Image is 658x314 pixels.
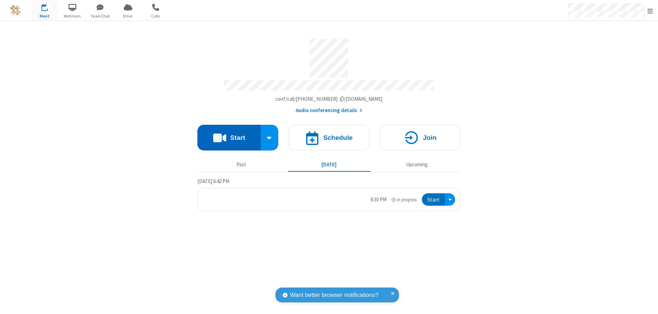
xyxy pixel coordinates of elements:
[10,5,21,15] img: QA Selenium DO NOT DELETE OR CHANGE
[197,178,229,184] span: [DATE] 6:42 PM
[445,193,455,206] div: Open menu
[276,95,383,103] button: Copy my meeting room linkCopy my meeting room link
[143,13,169,19] span: Calls
[115,13,141,19] span: Drive
[32,13,58,19] span: Meet
[60,13,85,19] span: Webinars
[376,158,458,171] button: Upcoming
[323,134,353,141] h4: Schedule
[296,107,363,114] button: Audio conferencing details
[197,177,461,212] section: Today's Meetings
[422,193,445,206] button: Start
[290,291,378,300] span: Want better browser notifications?
[46,4,51,9] div: 1
[288,158,370,171] button: [DATE]
[87,13,113,19] span: Team Chat
[380,125,461,150] button: Join
[230,134,245,141] h4: Start
[197,34,461,114] section: Account details
[276,96,383,102] span: Copy my meeting room link
[197,125,261,150] button: Start
[370,196,387,204] div: 6:30 PM
[200,158,283,171] button: Past
[392,196,417,203] em: in progress
[423,134,437,141] h4: Join
[261,125,279,150] div: Start conference options
[289,125,369,150] button: Schedule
